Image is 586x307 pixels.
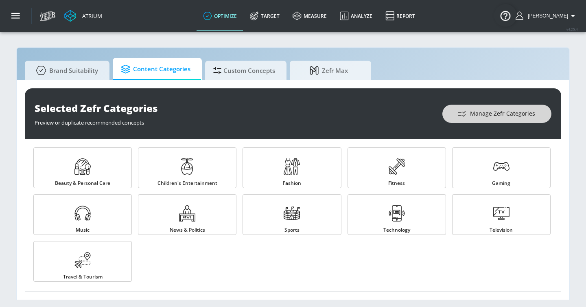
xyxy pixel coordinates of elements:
a: Target [243,1,286,31]
a: Fashion [243,147,341,188]
a: Beauty & Personal Care [33,147,132,188]
a: optimize [197,1,243,31]
a: Report [379,1,422,31]
a: Television [452,194,551,235]
span: Manage Zefr Categories [459,109,535,119]
a: Fitness [348,147,446,188]
span: Travel & Tourism [63,274,103,279]
span: Television [490,228,513,232]
span: Brand Suitability [33,61,98,80]
a: Analyze [333,1,379,31]
span: Fitness [388,181,405,186]
a: Children's Entertainment [138,147,236,188]
span: Beauty & Personal Care [55,181,110,186]
a: Technology [348,194,446,235]
button: Open Resource Center [494,4,517,27]
span: Sports [284,228,300,232]
a: measure [286,1,333,31]
span: Content Categories [121,59,190,79]
a: Music [33,194,132,235]
a: Gaming [452,147,551,188]
span: News & Politics [170,228,205,232]
span: Custom Concepts [213,61,275,80]
a: Atrium [64,10,102,22]
span: login as: casey.cohen@zefr.com [525,13,568,19]
div: Selected Zefr Categories [35,101,434,115]
span: Technology [383,228,410,232]
span: Children's Entertainment [157,181,217,186]
a: News & Politics [138,194,236,235]
div: Preview or duplicate recommended concepts [35,115,434,126]
a: Sports [243,194,341,235]
span: Zefr Max [298,61,360,80]
span: Gaming [492,181,510,186]
button: [PERSON_NAME] [516,11,578,21]
div: Atrium [79,12,102,20]
button: Manage Zefr Categories [442,105,551,123]
span: Fashion [283,181,301,186]
span: Music [76,228,90,232]
a: Travel & Tourism [33,241,132,282]
span: v 4.25.4 [566,27,578,31]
